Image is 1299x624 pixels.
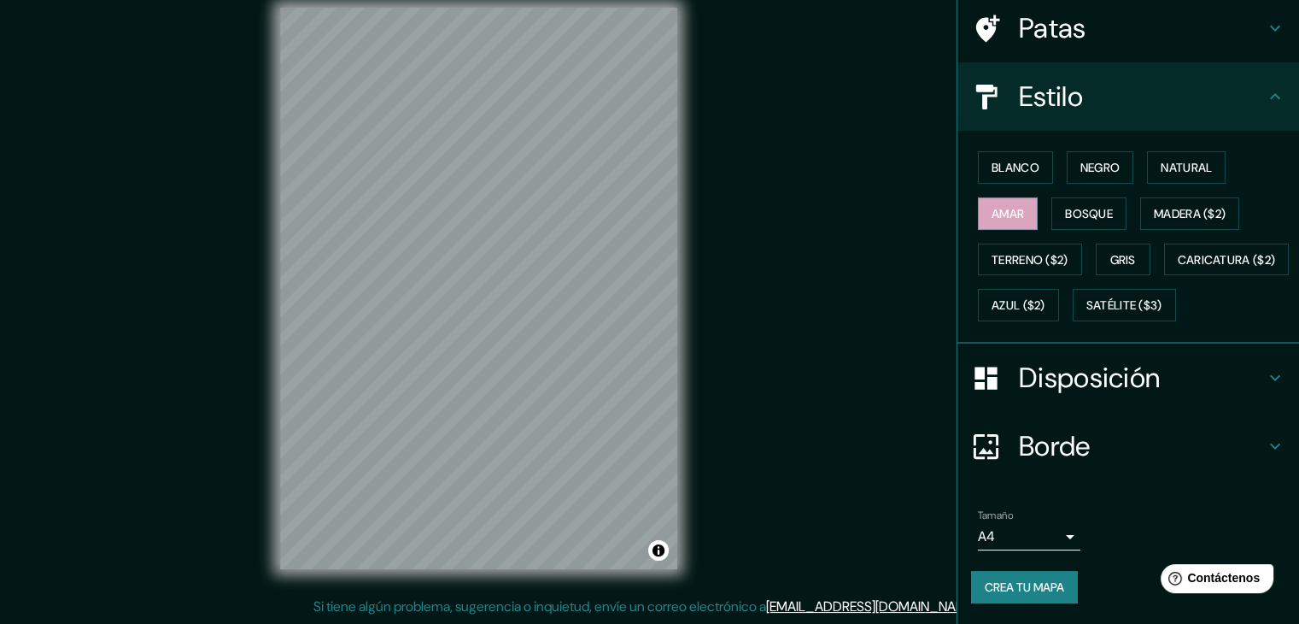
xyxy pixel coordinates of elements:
[978,197,1038,230] button: Amar
[1019,360,1160,396] font: Disposición
[992,252,1068,268] font: Terreno ($2)
[992,206,1024,221] font: Amar
[1019,428,1091,464] font: Borde
[971,571,1078,603] button: Crea tu mapa
[1051,197,1126,230] button: Bosque
[1019,10,1086,46] font: Patas
[1073,289,1176,321] button: Satélite ($3)
[1140,197,1239,230] button: Madera ($2)
[1067,151,1134,184] button: Negro
[1096,244,1150,276] button: Gris
[280,8,677,569] canvas: Mapa
[1164,244,1290,276] button: Caricatura ($2)
[766,598,977,615] a: [EMAIL_ADDRESS][DOMAIN_NAME]
[1065,206,1113,221] font: Bosque
[1019,79,1083,115] font: Estilo
[1147,557,1280,605] iframe: Lanzador de widgets de ayuda
[1080,160,1121,175] font: Negro
[957,62,1299,131] div: Estilo
[1086,298,1162,314] font: Satélite ($3)
[978,523,1080,550] div: A4
[1161,160,1212,175] font: Natural
[978,244,1082,276] button: Terreno ($2)
[313,598,766,615] font: Si tiene algún problema, sugerencia o inquietud, envíe un correo electrónico a
[992,160,1039,175] font: Blanco
[957,344,1299,412] div: Disposición
[1147,151,1226,184] button: Natural
[1154,206,1226,221] font: Madera ($2)
[978,289,1059,321] button: Azul ($2)
[985,580,1064,595] font: Crea tu mapa
[978,151,1053,184] button: Blanco
[1178,252,1276,268] font: Caricatura ($2)
[978,509,1013,522] font: Tamaño
[648,540,669,561] button: Activar o desactivar atribución
[978,527,995,545] font: A4
[957,412,1299,480] div: Borde
[1110,252,1136,268] font: Gris
[992,298,1045,314] font: Azul ($2)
